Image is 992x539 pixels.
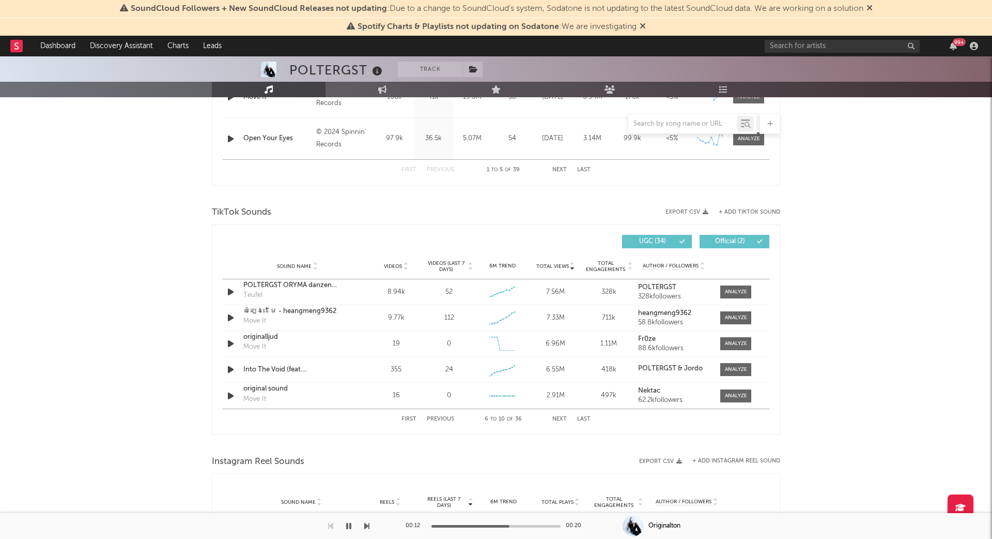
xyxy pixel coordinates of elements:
div: 88.6k followers [638,345,710,352]
a: Fr0ze [638,336,710,343]
button: Next [552,416,567,422]
button: First [401,167,416,173]
div: 97.9k [378,133,411,144]
div: 58.8k followers [638,319,710,326]
strong: heangmeng9362 [638,310,691,317]
div: 1.11M [585,339,633,349]
span: Reels (last 7 days) [421,496,467,508]
div: 24 [445,365,453,375]
span: Sound Name [281,499,316,505]
div: Move It [243,394,266,405]
div: 52 [445,287,453,297]
button: Track [398,62,462,77]
button: + Add TikTok Sound [719,209,780,215]
strong: POLTERGST & Jordo [638,365,703,372]
div: 7.33M [532,313,580,323]
div: Move It [243,342,266,352]
a: originalljud [243,332,351,342]
span: Total Plays [541,499,574,505]
div: + Add Instagram Reel Sound [682,458,780,464]
a: POLTERGST ORYMA danzen TEUFEL [243,280,351,291]
span: Videos [384,263,402,269]
div: [DATE] [535,133,570,144]
div: 00:12 [406,520,426,532]
strong: POLTERGST [638,284,676,291]
span: Sound Name [277,263,312,269]
div: 62.2k followers [638,397,710,404]
span: : Due to a change to SoundCloud's system, Sodatone is not updating to the latest SoundCloud data.... [131,5,863,13]
input: Search by song name or URL [628,120,737,128]
div: 00:20 [566,520,586,532]
span: Total Engagements [585,260,627,273]
button: + Add Instagram Reel Sound [692,458,780,464]
div: 3.14M [575,133,610,144]
span: Author / Followers [656,499,711,505]
div: 6.96M [532,339,580,349]
div: 0 [447,339,451,349]
div: 0 [447,391,451,401]
span: : We are investigating [358,23,637,31]
button: Last [577,167,591,173]
button: Next [552,167,567,173]
div: 99 + [953,38,966,46]
div: 19 [372,339,420,349]
div: POLTERGST [289,62,385,79]
a: Into The Void (feat. [PERSON_NAME]) [243,365,351,375]
span: Dismiss [640,23,646,31]
div: 497k [585,391,633,401]
button: Last [577,416,591,422]
a: POLTERGST [638,284,710,291]
button: Export CSV [639,458,682,465]
div: 711k [585,313,633,323]
div: 328k [585,287,633,297]
div: 36.5k [416,133,450,144]
div: 2.91M [532,391,580,401]
button: 99+ [950,42,957,50]
div: 9.77k [372,313,420,323]
span: Author / Followers [643,263,699,269]
input: Search for artists [765,40,920,53]
a: Discovery Assistant [83,36,160,56]
a: Open Your Eyes [243,133,311,144]
button: + Add TikTok Sound [708,209,780,215]
div: <5% [655,133,689,144]
button: Official(2) [700,235,769,248]
a: Leads [196,36,229,56]
span: Total Engagements [592,496,637,508]
span: of [507,417,513,422]
span: to [491,168,498,172]
a: សំឡេងដើម - heangmeng9362 [243,306,351,317]
div: Move It [243,316,266,326]
span: Spotify Charts & Playlists not updating on Sodatone [358,23,559,31]
span: TikTok Sounds [212,206,271,219]
a: Dashboard [33,36,83,56]
span: of [505,168,511,172]
span: to [490,417,497,422]
div: 1 5 39 [475,164,532,176]
div: 5.07M [455,133,489,144]
span: Official ( 2 ) [706,238,754,245]
button: Previous [427,416,454,422]
span: Instagram Reel Sounds [212,456,304,468]
strong: Fr0ze [638,336,656,342]
a: POLTERGST & Jordo [638,365,710,372]
a: Nektac [638,387,710,395]
div: original sound [243,384,351,394]
div: 54 [494,133,530,144]
div: 6.55M [532,365,580,375]
div: Originalton [648,521,680,531]
div: 6 10 36 [475,413,532,426]
div: 7.56M [532,287,580,297]
button: UGC(34) [622,235,692,248]
div: 328k followers [638,293,710,301]
div: 99.9k [615,133,649,144]
div: 355 [372,365,420,375]
div: 8.94k [372,287,420,297]
span: Total Views [536,263,569,269]
button: First [401,416,416,422]
span: Videos (last 7 days) [425,260,467,273]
